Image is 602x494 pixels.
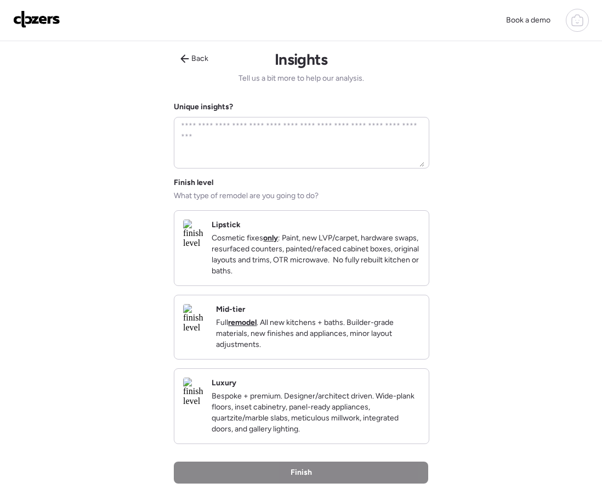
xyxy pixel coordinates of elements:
[216,317,420,350] p: Full . All new kitchens + baths. Builder-grade materials, new finishes and appliances, minor layo...
[212,378,236,389] h2: Luxury
[263,233,278,243] strong: only
[291,467,312,478] span: Finish
[183,220,203,248] img: finish level
[174,190,319,201] span: What type of remodel are you going to do?
[183,378,203,406] img: finish level
[174,177,213,188] span: Finish level
[212,233,420,277] p: Cosmetic fixes : Paint, new LVP/carpet, hardware swaps, resurfaced counters, painted/refaced cabi...
[183,304,207,333] img: finish level
[275,50,328,69] h1: Insights
[216,304,245,315] h2: Mid-tier
[174,102,233,111] label: Unique insights?
[212,220,241,231] h2: Lipstick
[13,10,60,28] img: Logo
[228,318,257,327] strong: remodel
[212,391,420,435] p: Bespoke + premium. Designer/architect driven. Wide-plank floors, inset cabinetry, panel-ready app...
[238,73,364,84] span: Tell us a bit more to help our analysis.
[191,53,208,64] span: Back
[506,15,550,25] span: Book a demo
